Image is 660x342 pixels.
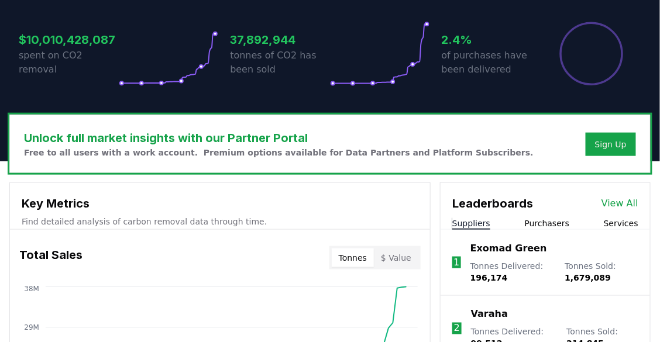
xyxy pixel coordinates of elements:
[19,49,119,77] p: spent on CO2 removal
[24,285,39,293] tspan: 38M
[595,139,627,150] a: Sign Up
[525,217,570,229] button: Purchasers
[442,31,542,49] h3: 2.4%
[452,217,490,229] button: Suppliers
[230,31,330,49] h3: 37,892,944
[470,273,508,282] span: 196,174
[471,308,508,322] a: Varaha
[452,195,533,212] h3: Leaderboards
[19,31,119,49] h3: $10,010,428,087
[601,196,638,210] a: View All
[470,241,547,255] a: Exomad Green
[453,255,459,270] p: 1
[565,273,611,282] span: 1,679,089
[332,248,374,267] button: Tonnes
[230,49,330,77] p: tonnes of CO2 has been sold
[559,21,624,87] div: Percentage of sales delivered
[454,322,460,336] p: 2
[24,323,39,331] tspan: 29M
[565,260,638,284] p: Tonnes Sold :
[586,133,636,156] button: Sign Up
[24,147,534,158] p: Free to all users with a work account. Premium options available for Data Partners and Platform S...
[604,217,638,229] button: Services
[470,260,553,284] p: Tonnes Delivered :
[24,129,534,147] h3: Unlock full market insights with our Partner Portal
[22,216,418,227] p: Find detailed analysis of carbon removal data through time.
[19,246,82,270] h3: Total Sales
[442,49,542,77] p: of purchases have been delivered
[374,248,418,267] button: $ Value
[22,195,418,212] h3: Key Metrics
